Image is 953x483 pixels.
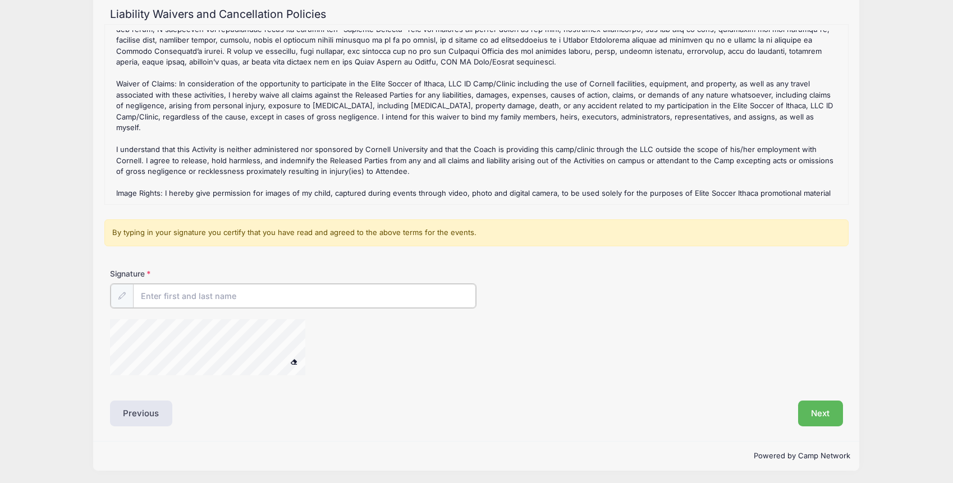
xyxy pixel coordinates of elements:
[110,8,844,21] h2: Liability Waivers and Cancellation Policies
[110,401,173,426] button: Previous
[133,284,476,308] input: Enter first and last name
[111,30,842,199] div: : Any cancelation more than 14 days prior to camp will receive a full refund minus a $75 administ...
[798,401,844,426] button: Next
[103,450,851,462] p: Powered by Camp Network
[110,268,294,279] label: Signature
[104,219,849,246] div: By typing in your signature you certify that you have read and agreed to the above terms for the ...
